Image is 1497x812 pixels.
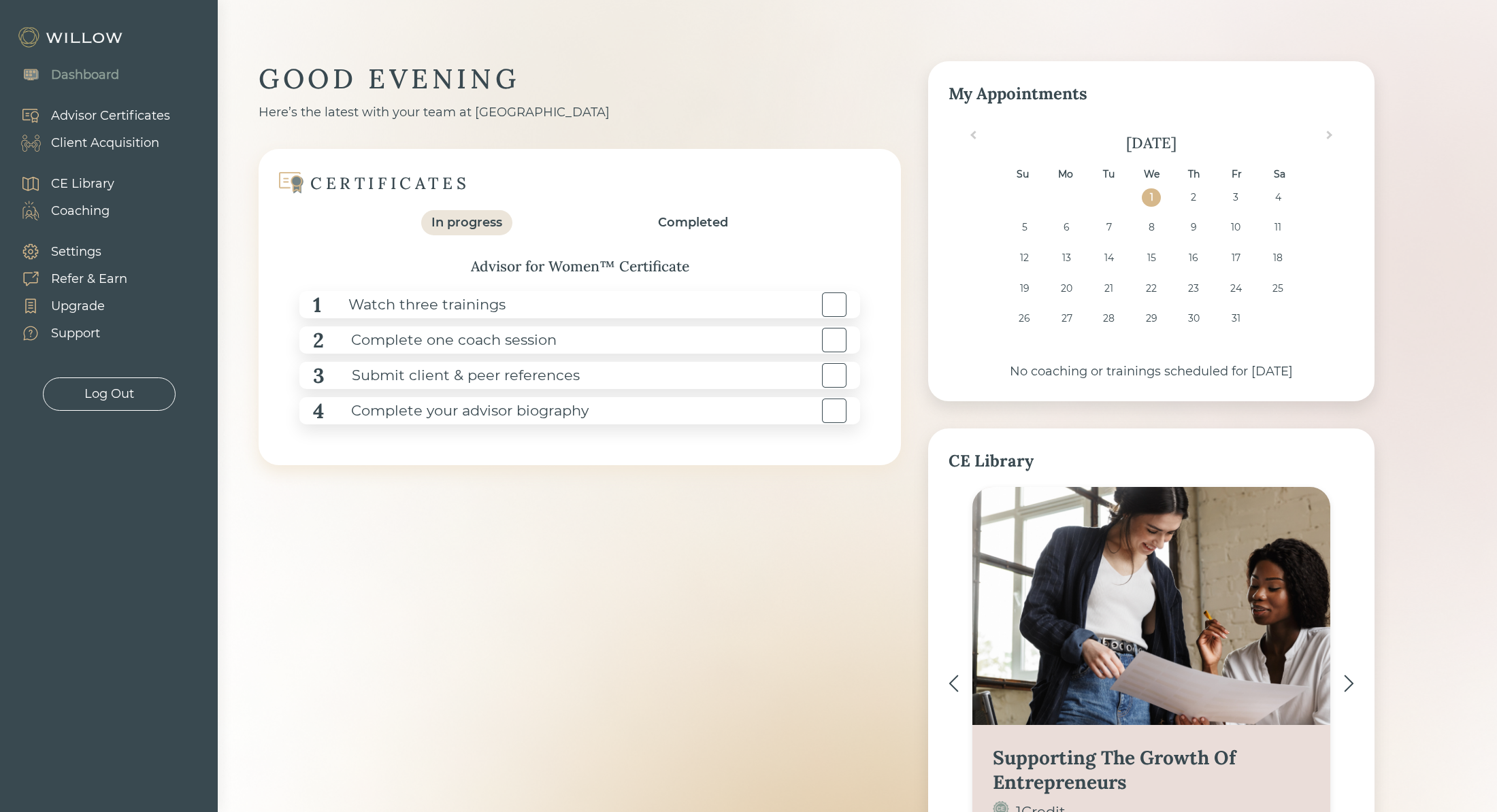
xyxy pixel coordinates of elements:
div: 3 [313,360,325,391]
img: < [949,675,959,692]
div: Supporting The Growth Of Entrepreneurs [993,745,1310,794]
button: Next Month [1320,128,1342,150]
div: GOOD EVENING [259,61,901,97]
div: Choose Tuesday, October 28th, 2025 [1100,309,1118,328]
div: month 2025-10 [953,188,1349,340]
div: Choose Sunday, October 26th, 2025 [1015,309,1034,328]
a: Advisor Certificates [7,102,170,129]
div: We [1142,165,1160,184]
div: Completed [658,214,728,232]
img: Willow [17,27,126,48]
div: Choose Wednesday, October 15th, 2025 [1142,249,1160,267]
div: Choose Wednesday, October 8th, 2025 [1142,218,1160,237]
div: Choose Monday, October 13th, 2025 [1057,249,1076,267]
div: Advisor for Women™ Certificate [286,256,874,277]
div: Upgrade [51,297,105,316]
div: Advisor Certificates [51,107,170,125]
div: Choose Saturday, October 4th, 2025 [1269,188,1287,207]
div: Mo [1057,165,1075,184]
div: Here’s the latest with your team at [GEOGRAPHIC_DATA] [259,103,901,122]
div: Choose Tuesday, October 14th, 2025 [1100,249,1118,267]
a: CE Library [7,170,114,197]
div: Sa [1270,165,1289,184]
div: Refer & Earn [51,270,127,288]
div: [DATE] [949,132,1354,154]
div: Log Out [84,385,134,403]
div: Support [51,324,100,343]
div: Choose Thursday, October 9th, 2025 [1185,218,1203,237]
div: CERTIFICATES [310,173,470,194]
div: Choose Wednesday, October 29th, 2025 [1142,309,1160,328]
div: Complete your advisor biography [324,396,589,426]
div: Submit client & peer references [325,360,580,391]
a: Coaching [7,197,114,224]
button: Previous Month [961,128,983,150]
img: > [1344,675,1354,692]
div: Th [1185,165,1203,184]
div: 4 [313,396,324,426]
div: Choose Friday, October 17th, 2025 [1227,249,1245,267]
div: Settings [51,243,101,261]
div: Choose Thursday, October 30th, 2025 [1185,309,1203,328]
div: Choose Friday, October 31st, 2025 [1227,309,1245,328]
div: Choose Wednesday, October 1st, 2025 [1142,188,1160,207]
a: Refer & Earn [7,265,127,292]
a: Settings [7,238,127,265]
div: Choose Saturday, October 25th, 2025 [1269,280,1287,298]
div: Choose Friday, October 24th, 2025 [1227,280,1245,298]
div: No coaching or trainings scheduled for [DATE] [949,362,1354,381]
div: Choose Monday, October 27th, 2025 [1057,309,1076,328]
div: Client Acquisition [51,134,159,152]
div: My Appointments [949,82,1354,106]
div: Su [1014,165,1032,184]
div: Choose Monday, October 6th, 2025 [1057,218,1076,237]
div: Choose Saturday, October 18th, 2025 [1269,249,1287,267]
div: Dashboard [51,66,119,84]
div: Choose Thursday, October 16th, 2025 [1185,249,1203,267]
div: Watch three trainings [321,290,506,320]
div: Choose Sunday, October 12th, 2025 [1015,249,1034,267]
div: Choose Thursday, October 23rd, 2025 [1185,280,1203,298]
div: 2 [313,325,324,356]
div: Choose Sunday, October 5th, 2025 [1015,218,1034,237]
div: In progress [431,214,502,232]
div: Choose Friday, October 10th, 2025 [1227,218,1245,237]
div: CE Library [949,449,1354,473]
div: Choose Monday, October 20th, 2025 [1057,280,1076,298]
div: Coaching [51,202,110,220]
div: Complete one coach session [324,325,557,356]
div: CE Library [51,175,114,193]
div: Tu [1099,165,1117,184]
div: Choose Sunday, October 19th, 2025 [1015,280,1034,298]
div: Choose Wednesday, October 22nd, 2025 [1142,280,1160,298]
div: 1 [313,290,321,320]
a: Dashboard [7,61,119,88]
div: Choose Friday, October 3rd, 2025 [1227,188,1245,207]
div: Choose Tuesday, October 7th, 2025 [1100,218,1118,237]
div: Choose Tuesday, October 21st, 2025 [1100,280,1118,298]
a: Client Acquisition [7,129,170,156]
div: Choose Thursday, October 2nd, 2025 [1185,188,1203,207]
a: Upgrade [7,292,127,320]
div: Fr [1228,165,1246,184]
div: Choose Saturday, October 11th, 2025 [1269,218,1287,237]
